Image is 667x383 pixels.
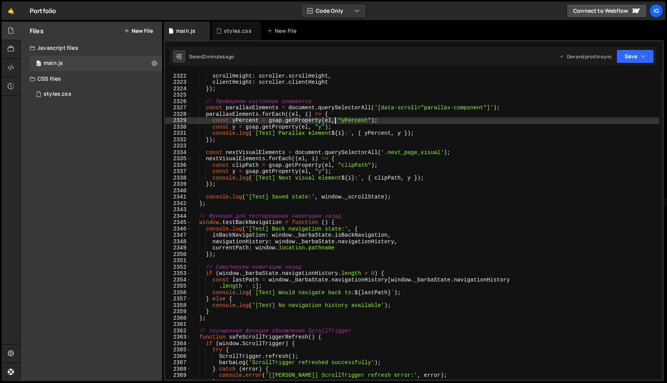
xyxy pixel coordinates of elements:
div: 2366 [165,353,191,360]
div: 2328 [165,111,191,118]
div: 2336 [165,162,191,169]
div: 2345 [165,219,191,226]
a: Ig [649,4,663,18]
div: 2340 [165,188,191,194]
div: 2322 [165,73,191,80]
a: Connect to Webflow [567,4,647,18]
button: Code Only [301,4,366,18]
div: 2329 [165,117,191,124]
div: 2354 [165,277,191,283]
span: 0 [36,61,41,67]
div: 14577/44954.js [30,56,162,71]
div: 2331 [165,130,191,137]
button: New File [124,28,153,34]
div: 2357 [165,296,191,302]
div: CSS files [20,71,162,86]
div: Saved [189,53,234,60]
div: 2358 [165,302,191,309]
div: 2344 [165,213,191,220]
div: 2327 [165,105,191,111]
div: 14577/44352.css [30,86,162,102]
div: 2361 [165,321,191,328]
div: styles.css [44,91,71,98]
div: Javascript files [20,40,162,56]
div: 2333 [165,143,191,149]
div: 2346 [165,226,191,232]
div: 2369 [165,372,191,379]
a: 🤙 [2,2,20,20]
div: 2335 [165,156,191,162]
div: 2334 [165,149,191,156]
div: 2342 [165,200,191,207]
div: 2351 [165,258,191,264]
div: 2348 [165,239,191,245]
div: 2337 [165,168,191,175]
div: 2347 [165,232,191,239]
div: 2339 [165,181,191,188]
div: 2 minutes ago [203,53,234,60]
div: 2352 [165,264,191,271]
div: 2353 [165,270,191,277]
button: Save [616,49,654,63]
h2: Files [30,27,44,35]
div: New File [267,27,300,35]
div: 2343 [165,207,191,213]
div: 2362 [165,328,191,334]
div: 2356 [165,290,191,296]
div: 2330 [165,124,191,130]
div: 2325 [165,92,191,98]
div: 2365 [165,347,191,353]
div: 2338 [165,175,191,181]
div: main.js [176,27,195,35]
div: 2364 [165,341,191,347]
div: Portfolio [30,6,56,15]
div: 2355 [165,283,191,290]
div: Dev and prod in sync [559,53,612,60]
div: 2324 [165,86,191,92]
div: 2368 [165,366,191,373]
div: 2341 [165,194,191,200]
div: 2332 [165,137,191,143]
div: 2323 [165,79,191,86]
div: 2367 [165,359,191,366]
div: 2326 [165,98,191,105]
div: main.js [44,60,63,67]
div: 2359 [165,308,191,315]
div: 2360 [165,315,191,322]
div: 2349 [165,245,191,251]
div: styles.css [224,27,252,35]
div: 2363 [165,334,191,341]
div: 2350 [165,251,191,258]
